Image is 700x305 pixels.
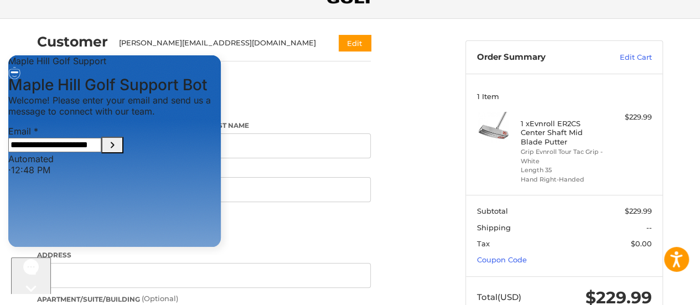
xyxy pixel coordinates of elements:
span: Maple Hill Golf Support [8,6,106,17]
span: Tax [477,239,490,248]
span: Total (USD) [477,292,521,302]
span: Shipping [477,223,511,232]
button: Submit Email [101,87,123,104]
h3: Maple Hill Golf Support Bot [8,29,221,40]
div: $229.99 [608,112,652,123]
h4: 1 x Evnroll ER2CS Center Shaft Mid Blade Putter [521,119,605,146]
iframe: Gorgias live chat messenger [11,257,51,294]
div: Automated [8,104,221,126]
input: Email [8,88,101,102]
div: Conversation messages [8,17,221,126]
div: Live chat window header [8,6,221,17]
span: $229.99 [625,206,652,215]
li: Hand Right-Handed [521,175,605,184]
p: Welcome! Please enter your email and send us a message to connect with our team. [8,45,221,67]
span: Email [8,76,38,87]
li: Grip Evnroll Tour Tac Grip - White [521,147,605,166]
span: Subtotal [477,206,508,215]
span: $0.00 [631,239,652,248]
span: -- [646,223,652,232]
li: Length 35 [521,166,605,175]
div: · 12:48 PM [8,115,221,126]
